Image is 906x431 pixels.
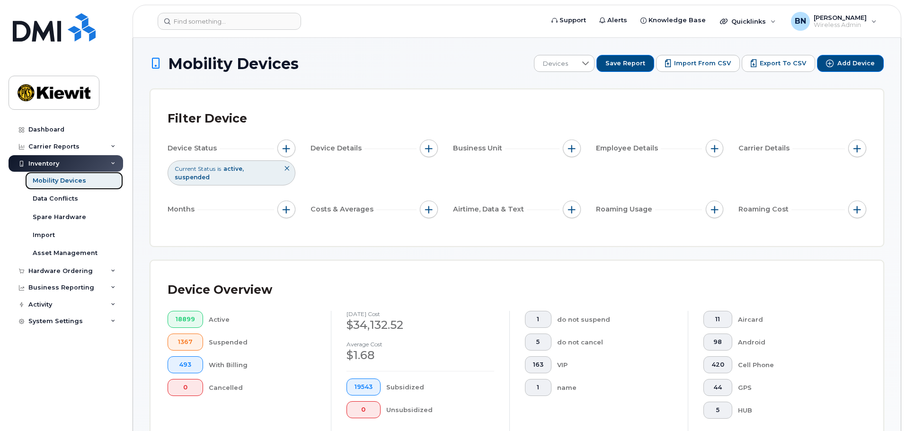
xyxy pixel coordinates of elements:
span: Roaming Usage [596,204,655,214]
span: Carrier Details [738,143,792,153]
div: VIP [557,356,673,373]
div: $1.68 [346,347,494,363]
span: Business Unit [453,143,505,153]
button: 1367 [168,334,203,351]
span: Mobility Devices [168,55,299,72]
button: Import from CSV [656,55,740,72]
div: Subsidized [386,378,495,396]
span: Costs & Averages [311,204,376,214]
span: 493 [176,361,195,369]
span: Devices [534,55,577,72]
span: 19543 [355,383,373,391]
button: 0 [168,379,203,396]
span: 1 [533,316,543,323]
button: 163 [525,356,551,373]
span: Airtime, Data & Text [453,204,527,214]
span: Save Report [605,59,645,68]
button: 493 [168,356,203,373]
span: 163 [533,361,543,369]
div: do not cancel [557,334,673,351]
div: HUB [738,402,852,419]
div: Cancelled [209,379,316,396]
button: 19543 [346,378,381,396]
span: suspended [175,174,210,181]
iframe: Messenger [697,200,899,385]
div: Suspended [209,334,316,351]
button: Add Device [817,55,884,72]
h4: [DATE] cost [346,311,494,317]
button: Export to CSV [742,55,815,72]
div: Device Overview [168,278,272,302]
span: 18899 [176,316,195,323]
button: 18899 [168,311,203,328]
div: With Billing [209,356,316,373]
span: 0 [355,406,373,413]
span: Export to CSV [760,59,806,68]
div: Unsubsidized [386,401,495,418]
span: 5 [711,406,724,414]
div: Active [209,311,316,328]
span: 44 [711,384,724,391]
span: Employee Details [596,143,661,153]
span: 0 [176,384,195,391]
button: 5 [703,402,732,419]
button: 44 [703,379,732,396]
div: name [557,379,673,396]
button: 0 [346,401,381,418]
iframe: Messenger Launcher [865,390,899,424]
span: Current Status [175,165,215,173]
span: 5 [533,338,543,346]
span: is [217,165,221,173]
button: 1 [525,379,551,396]
h4: Average cost [346,341,494,347]
div: GPS [738,379,852,396]
div: Filter Device [168,106,247,131]
div: $34,132.52 [346,317,494,333]
span: 1367 [176,338,195,346]
span: Device Details [311,143,364,153]
span: active [223,165,244,172]
span: Months [168,204,197,214]
div: do not suspend [557,311,673,328]
span: 1 [533,384,543,391]
button: 1 [525,311,551,328]
span: Add Device [837,59,875,68]
span: Device Status [168,143,220,153]
button: Save Report [596,55,654,72]
span: Import from CSV [674,59,731,68]
button: 5 [525,334,551,351]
